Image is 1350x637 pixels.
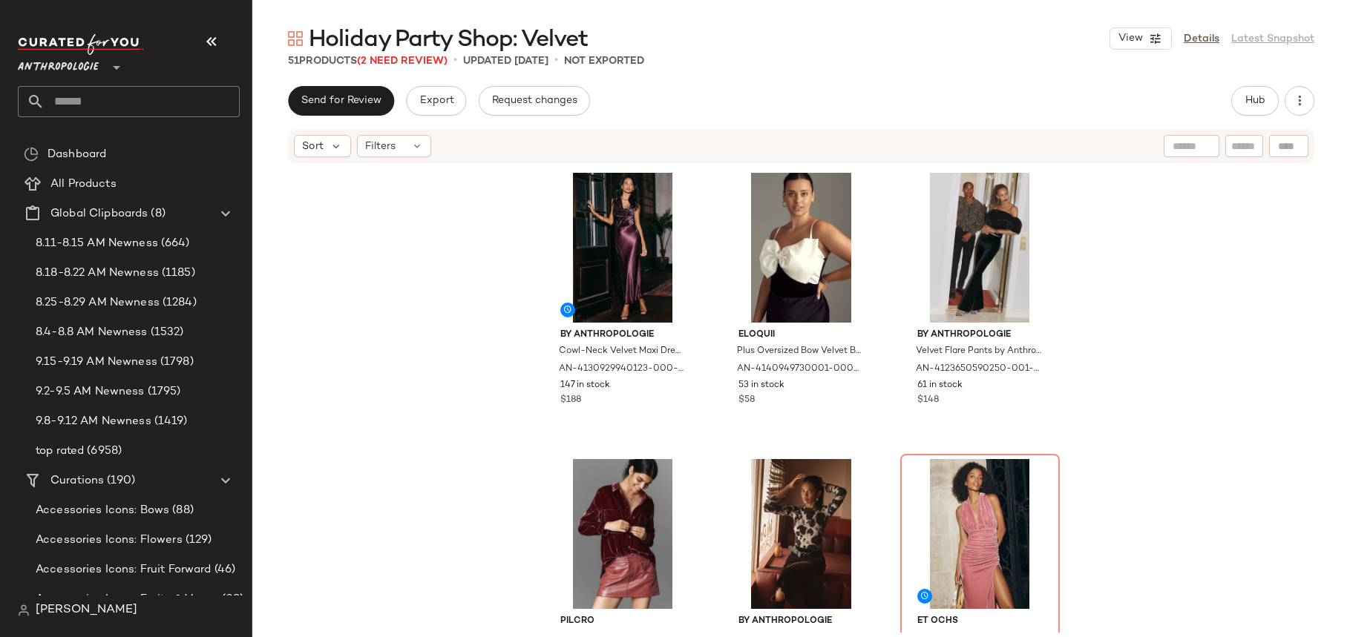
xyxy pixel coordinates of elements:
[158,235,190,252] span: (664)
[183,532,212,549] span: (129)
[104,472,135,489] span: (190)
[737,363,862,376] span: AN-4140949730001-000-018
[151,413,188,430] span: (1419)
[357,56,448,67] span: (2 Need Review)
[36,443,84,460] span: top rated
[219,591,243,608] span: (39)
[1110,27,1172,50] button: View
[1118,33,1143,44] span: View
[917,615,1043,628] span: ET OCHS
[36,502,169,519] span: Accessories Icons: Bows
[36,354,157,371] span: 9.15-9.19 AM Newness
[36,532,183,549] span: Accessories Icons: Flowers
[727,459,876,609] img: 4120957990027_022_b14
[148,205,165,222] span: (8)
[157,354,194,371] span: (1798)
[36,265,159,282] span: 8.18-8.22 AM Newness
[463,53,548,69] p: updated [DATE]
[288,53,448,69] div: Products
[1231,86,1279,116] button: Hub
[160,294,197,311] span: (1284)
[18,604,30,616] img: svg%3e
[916,345,1041,358] span: Velvet Flare Pants by Anthropologie in Black, Women's, Size: 2, Cotton/Viscose/Elastane
[406,86,466,116] button: Export
[917,329,1043,342] span: By Anthropologie
[560,615,686,628] span: Pilcro
[1245,95,1265,107] span: Hub
[1184,31,1219,47] a: Details
[560,329,686,342] span: By Anthropologie
[559,345,684,358] span: Cowl-Neck Velvet Maxi Dress by Anthropologie in Purple, Women's, Size: XL, Polyester/Viscose/Elas...
[288,31,303,46] img: svg%3e
[738,615,864,628] span: By Anthropologie
[554,52,558,70] span: •
[917,379,963,392] span: 61 in stock
[145,383,181,400] span: (1795)
[36,383,145,400] span: 9.2-9.5 AM Newness
[309,25,588,55] span: Holiday Party Shop: Velvet
[36,324,148,341] span: 8.4-8.8 AM Newness
[453,52,457,70] span: •
[36,235,158,252] span: 8.11-8.15 AM Newness
[50,472,104,489] span: Curations
[738,394,755,407] span: $58
[916,363,1041,376] span: AN-4123650590250-001-001
[84,443,122,460] span: (6958)
[559,363,684,376] span: AN-4130929940123-000-050
[905,459,1055,609] img: 102038791_066_b
[479,86,590,116] button: Request changes
[36,591,219,608] span: Accessories Icons: Fruits & Veggies
[47,146,106,163] span: Dashboard
[301,95,381,107] span: Send for Review
[737,345,862,358] span: Plus Oversized Bow Velvet Bodysuit by Eloquii in Black, Women's, Size: 22W, Polyester/Elastane at...
[288,56,299,67] span: 51
[212,561,236,578] span: (46)
[548,459,698,609] img: 4110957990027_051_b
[491,95,577,107] span: Request changes
[564,53,644,69] p: Not Exported
[148,324,184,341] span: (1532)
[419,95,453,107] span: Export
[560,394,581,407] span: $188
[365,139,396,154] span: Filters
[50,205,148,222] span: Global Clipboards
[560,379,610,392] span: 147 in stock
[159,265,195,282] span: (1185)
[36,294,160,311] span: 8.25-8.29 AM Newness
[302,139,324,154] span: Sort
[917,394,939,407] span: $148
[36,413,151,430] span: 9.8-9.12 AM Newness
[24,147,39,162] img: svg%3e
[288,86,394,116] button: Send for Review
[905,173,1055,323] img: 4123650590250_001_b14
[18,50,99,77] span: Anthropologie
[727,173,876,323] img: 4140949730001_018_c
[50,176,117,193] span: All Products
[548,173,698,323] img: 4130929940123_050_b
[36,601,137,619] span: [PERSON_NAME]
[738,329,864,342] span: Eloquii
[738,379,784,392] span: 53 in stock
[169,502,194,519] span: (88)
[18,34,144,55] img: cfy_white_logo.C9jOOHJF.svg
[36,561,212,578] span: Accessories Icons: Fruit Forward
